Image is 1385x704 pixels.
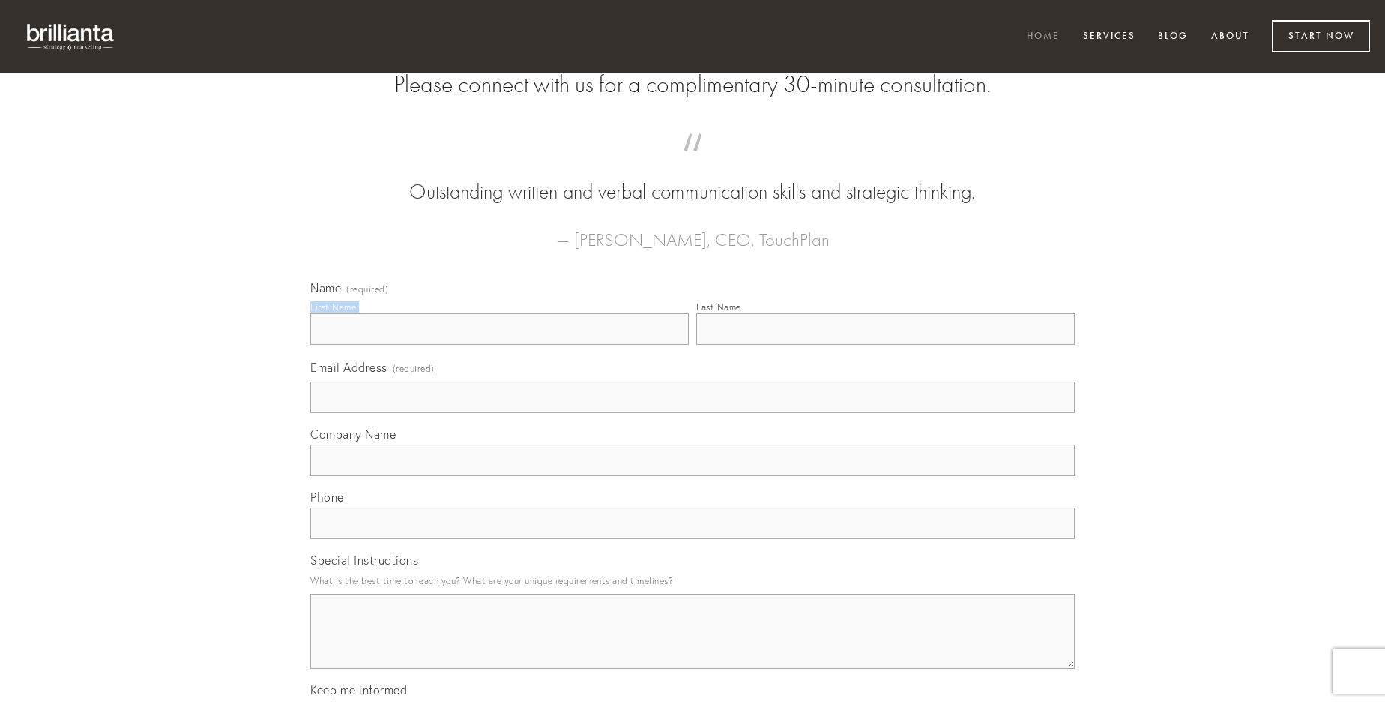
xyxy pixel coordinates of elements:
a: Start Now [1272,20,1370,52]
span: Special Instructions [310,553,418,568]
a: Home [1017,25,1069,49]
a: Services [1073,25,1145,49]
span: (required) [346,285,388,294]
blockquote: Outstanding written and verbal communication skills and strategic thinking. [334,148,1051,207]
a: About [1201,25,1259,49]
div: First Name [310,301,356,313]
span: “ [334,148,1051,178]
span: Phone [310,490,344,505]
div: Last Name [696,301,741,313]
h2: Please connect with us for a complimentary 30-minute consultation. [310,70,1075,99]
p: What is the best time to reach you? What are your unique requirements and timelines? [310,571,1075,591]
span: Email Address [310,360,387,375]
a: Blog [1148,25,1198,49]
span: Keep me informed [310,682,407,697]
span: Name [310,280,341,295]
span: (required) [393,358,435,379]
figcaption: — [PERSON_NAME], CEO, TouchPlan [334,207,1051,255]
img: brillianta - research, strategy, marketing [15,15,127,58]
span: Company Name [310,427,396,442]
